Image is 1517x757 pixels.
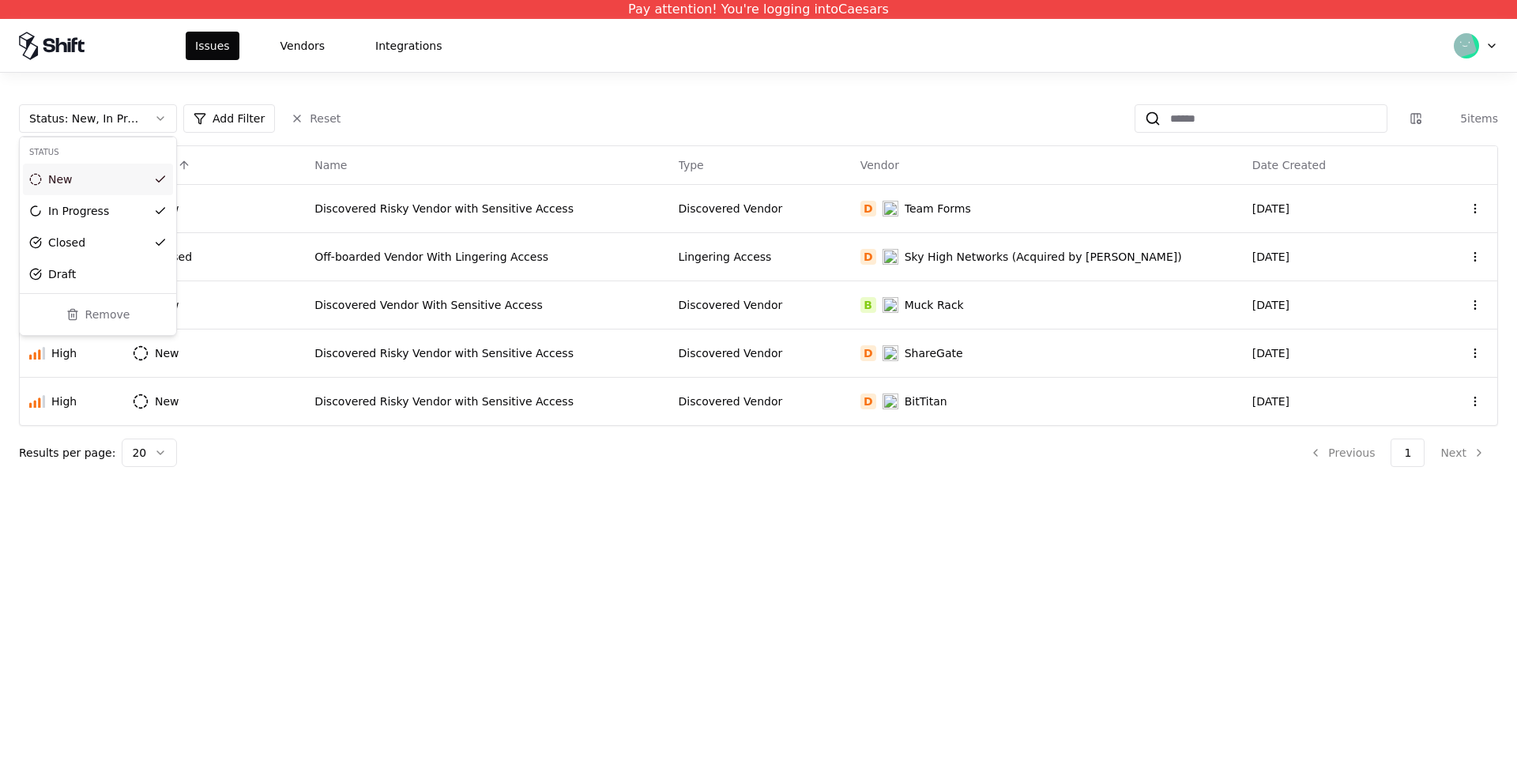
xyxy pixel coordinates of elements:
[26,300,170,329] button: Remove
[48,171,73,187] div: New
[48,235,85,250] div: Closed
[48,266,76,282] div: Draft
[29,148,59,156] span: Status
[48,203,109,219] div: In Progress
[20,137,176,294] div: Suggestions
